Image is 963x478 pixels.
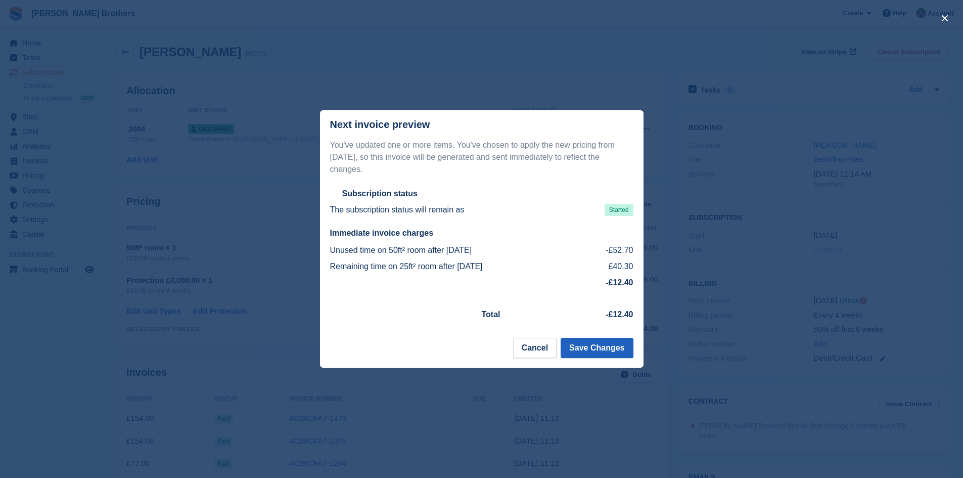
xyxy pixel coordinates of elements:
p: Next invoice preview [330,119,430,131]
button: Cancel [513,338,557,358]
strong: -£12.40 [606,278,633,287]
td: Remaining time on 25ft² room after [DATE] [330,258,587,275]
p: The subscription status will remain as [330,204,465,216]
span: Started [605,204,633,216]
td: £40.30 [587,258,633,275]
button: close [937,10,953,26]
strong: Total [482,310,500,319]
td: -£52.70 [587,242,633,258]
td: Unused time on 50ft² room after [DATE] [330,242,587,258]
strong: -£12.40 [606,310,633,319]
button: Save Changes [561,338,633,358]
h2: Immediate invoice charges [330,228,633,238]
p: You've updated one or more items. You've chosen to apply the new pricing from [DATE], so this inv... [330,139,633,176]
h2: Subscription status [342,189,418,199]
